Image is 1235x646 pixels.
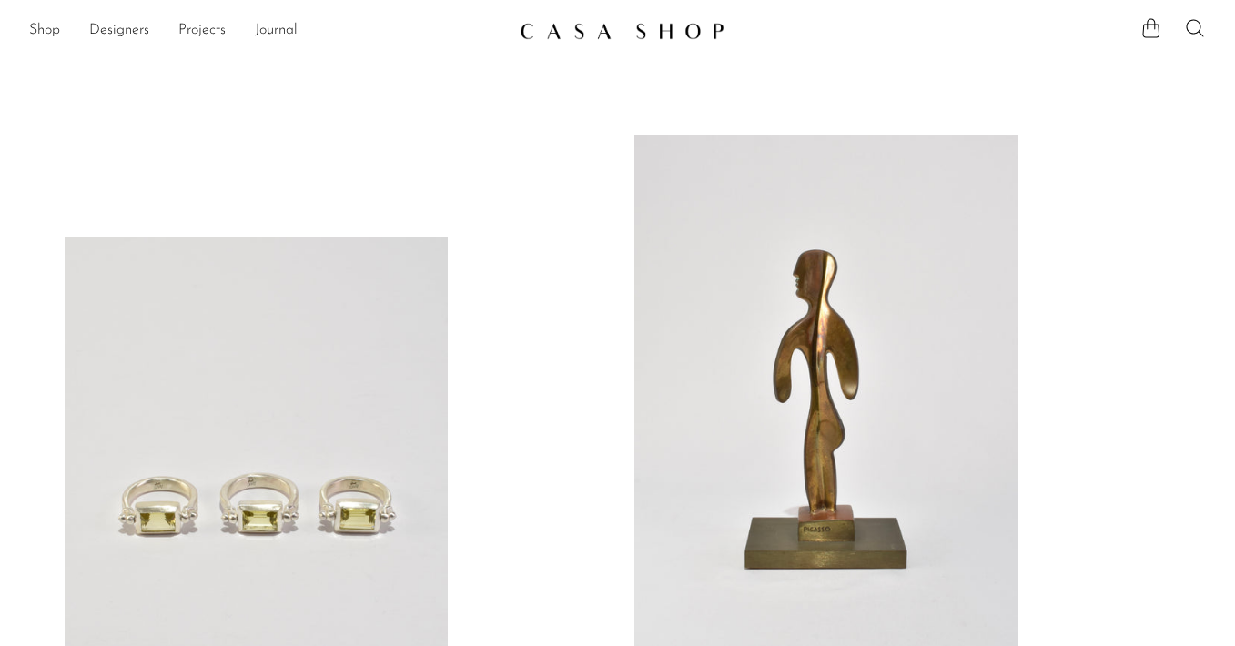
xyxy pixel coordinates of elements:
a: Designers [89,19,149,43]
a: Shop [29,19,60,43]
ul: NEW HEADER MENU [29,15,505,46]
nav: Desktop navigation [29,15,505,46]
a: Projects [178,19,226,43]
a: Journal [255,19,298,43]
